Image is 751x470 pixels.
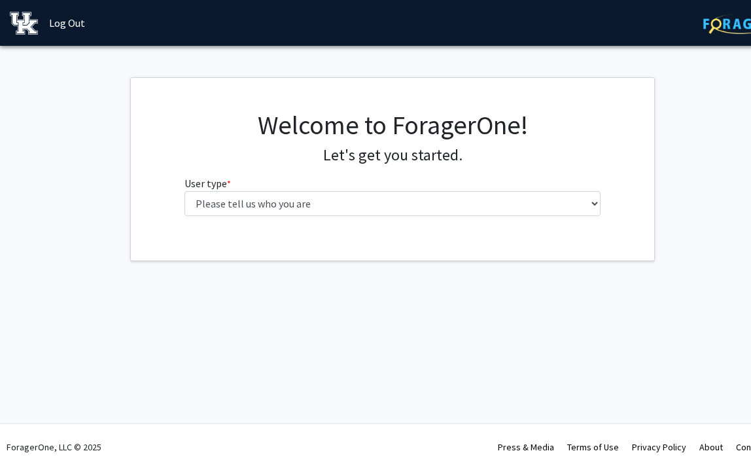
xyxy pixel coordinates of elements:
a: Press & Media [498,441,554,453]
iframe: Chat [10,411,56,460]
label: User type [184,175,231,191]
div: ForagerOne, LLC © 2025 [7,424,101,470]
h1: Welcome to ForagerOne! [184,109,601,141]
img: University of Kentucky Logo [10,12,38,35]
a: Privacy Policy [632,441,686,453]
a: Terms of Use [567,441,619,453]
h4: Let's get you started. [184,146,601,165]
a: About [699,441,723,453]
